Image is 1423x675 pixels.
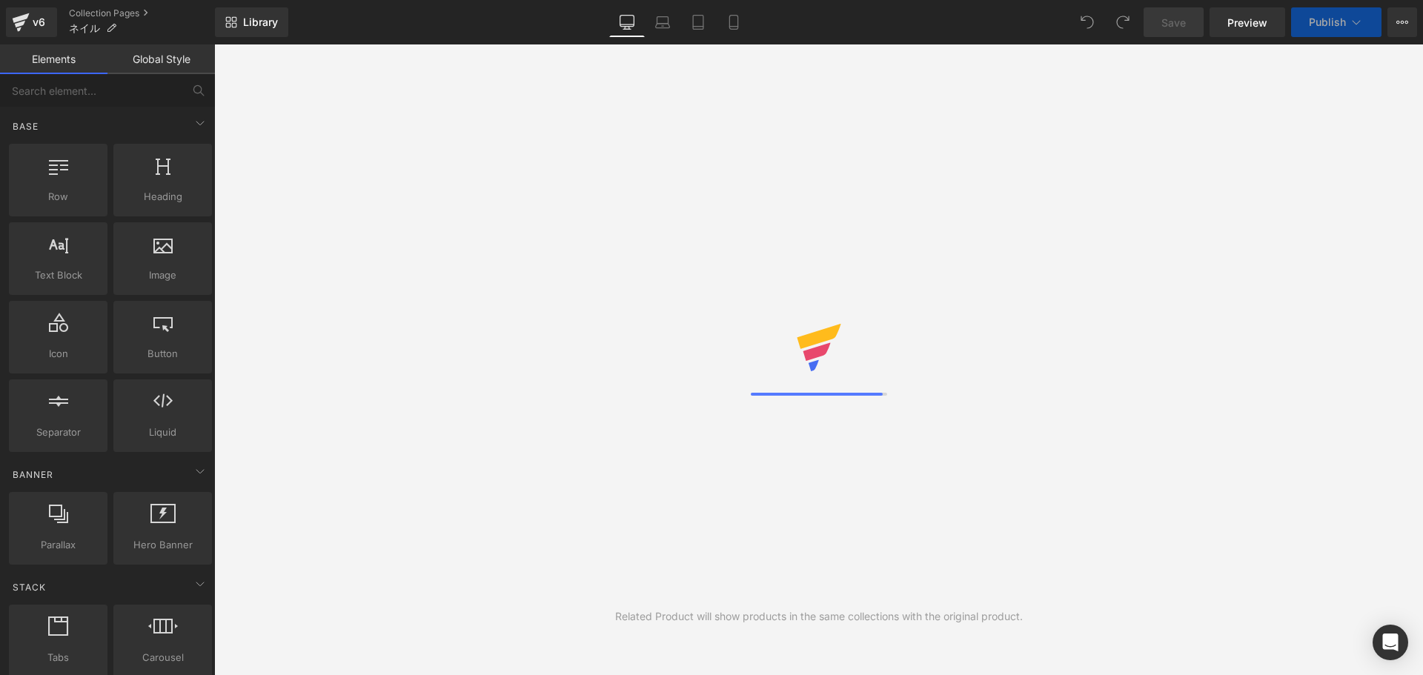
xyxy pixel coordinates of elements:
a: Desktop [609,7,645,37]
span: Button [118,346,208,362]
span: Banner [11,468,55,482]
button: Undo [1072,7,1102,37]
span: Liquid [118,425,208,440]
div: Related Product will show products in the same collections with the original product. [615,608,1023,625]
div: v6 [30,13,48,32]
span: Hero Banner [118,537,208,553]
span: Parallax [13,537,103,553]
span: Icon [13,346,103,362]
span: Save [1161,15,1186,30]
span: Row [13,189,103,205]
span: ネイル [69,22,100,34]
span: Library [243,16,278,29]
span: Carousel [118,650,208,665]
a: Collection Pages [69,7,215,19]
button: Publish [1291,7,1381,37]
div: Open Intercom Messenger [1373,625,1408,660]
button: Redo [1108,7,1138,37]
span: Base [11,119,40,133]
a: v6 [6,7,57,37]
a: Preview [1210,7,1285,37]
a: Mobile [716,7,752,37]
span: Preview [1227,15,1267,30]
span: Text Block [13,267,103,283]
button: More [1387,7,1417,37]
span: Publish [1309,16,1346,28]
a: Tablet [680,7,716,37]
a: Global Style [107,44,215,74]
a: New Library [215,7,288,37]
span: Tabs [13,650,103,665]
span: Image [118,267,208,283]
span: Separator [13,425,103,440]
a: Laptop [645,7,680,37]
span: Stack [11,580,47,594]
span: Heading [118,189,208,205]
